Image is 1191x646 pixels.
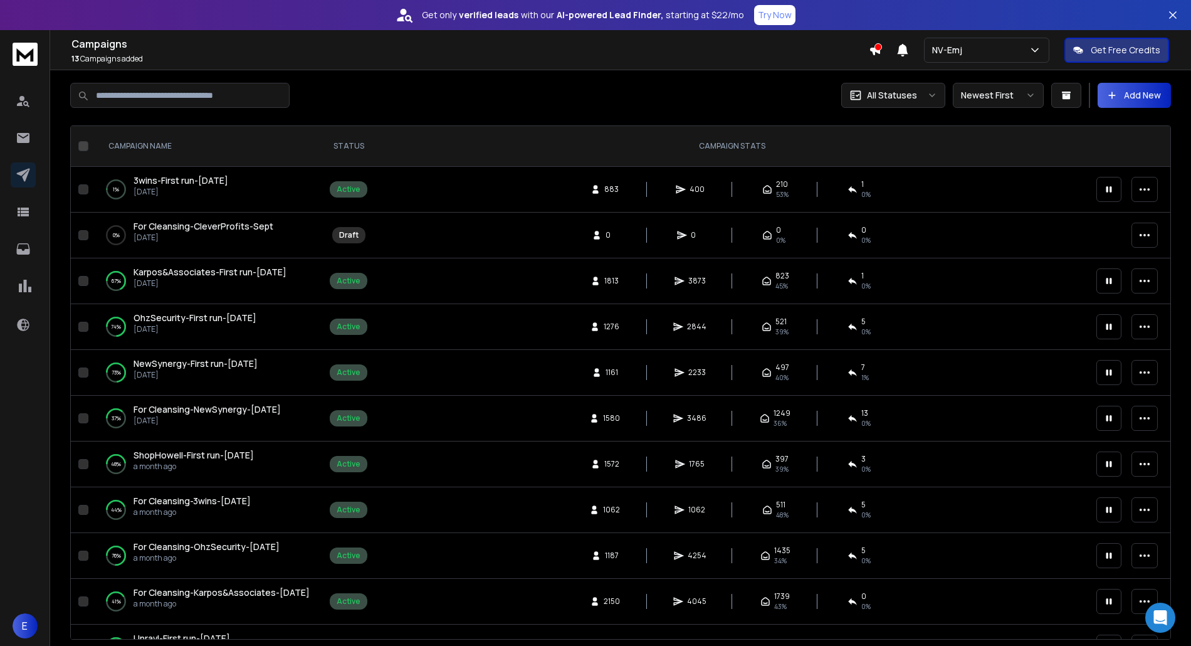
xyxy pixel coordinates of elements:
[71,53,79,64] span: 13
[93,487,322,533] td: 44%For Cleansing-3wins-[DATE]a month ago
[775,327,789,337] span: 39 %
[861,464,871,474] span: 0 %
[134,312,256,324] a: OhzSecurity-First run-[DATE]
[861,454,866,464] span: 3
[861,408,868,418] span: 13
[337,322,360,332] div: Active
[688,276,706,286] span: 3873
[861,556,871,566] span: 0 %
[134,357,258,369] span: NewSynergy-First run-[DATE]
[776,189,789,199] span: 53 %
[337,596,360,606] div: Active
[134,462,254,472] p: a month ago
[775,464,789,474] span: 39 %
[604,184,619,194] span: 883
[134,541,280,553] span: For Cleansing-OhzSecurity-[DATE]
[134,586,310,598] span: For Cleansing-Karpos&Associates-[DATE]
[134,174,228,186] span: 3wins-First run-[DATE]
[690,184,705,194] span: 400
[758,9,792,21] p: Try Now
[134,312,256,324] span: OhzSecurity-First run-[DATE]
[375,126,1089,167] th: CAMPAIGN STATS
[112,595,121,608] p: 41 %
[112,412,121,425] p: 37 %
[687,596,706,606] span: 4045
[134,632,230,645] a: Unravl-First run-[DATE]
[134,599,310,609] p: a month ago
[113,229,120,241] p: 0 %
[111,320,121,333] p: 74 %
[337,551,360,561] div: Active
[861,189,871,199] span: 0 %
[134,370,258,380] p: [DATE]
[134,220,273,232] span: For Cleansing-CleverProfits-Sept
[774,546,790,556] span: 1435
[861,235,871,245] span: 0%
[604,276,619,286] span: 1813
[775,271,789,281] span: 823
[606,230,618,240] span: 0
[691,230,703,240] span: 0
[861,418,871,428] span: 0 %
[774,408,790,418] span: 1249
[134,220,273,233] a: For Cleansing-CleverProfits-Sept
[776,500,785,510] span: 511
[337,459,360,469] div: Active
[776,225,781,235] span: 0
[13,613,38,638] button: E
[603,413,620,423] span: 1580
[776,510,789,520] span: 48 %
[1091,44,1160,56] p: Get Free Credits
[861,225,866,235] span: 0
[322,126,375,167] th: STATUS
[134,233,273,243] p: [DATE]
[861,601,871,612] span: 0 %
[134,278,286,289] p: [DATE]
[134,507,251,517] p: a month ago
[71,54,869,64] p: Campaigns added
[71,36,869,51] h1: Campaigns
[93,167,322,213] td: 1%3wins-First run-[DATE][DATE]
[134,541,280,553] a: For Cleansing-OhzSecurity-[DATE]
[861,179,864,189] span: 1
[113,183,119,196] p: 1 %
[688,368,706,378] span: 2233
[861,500,866,510] span: 5
[93,442,322,487] td: 48%ShopHowell-First run-[DATE]a month ago
[776,235,785,245] span: 0%
[134,416,281,426] p: [DATE]
[557,9,663,21] strong: AI-powered Lead Finder,
[1145,603,1175,633] div: Open Intercom Messenger
[134,266,286,278] a: Karpos&Associates-First run-[DATE]
[861,591,866,601] span: 0
[93,533,322,579] td: 76%For Cleansing-OhzSecurity-[DATE]a month ago
[337,184,360,194] div: Active
[604,459,619,469] span: 1572
[861,363,865,373] span: 7
[861,546,866,556] span: 5
[337,276,360,286] div: Active
[111,458,121,470] p: 48 %
[776,179,788,189] span: 210
[861,510,871,520] span: 0 %
[861,327,871,337] span: 0 %
[134,324,256,334] p: [DATE]
[605,551,619,561] span: 1187
[774,591,790,601] span: 1739
[93,396,322,442] td: 37%For Cleansing-NewSynergy-[DATE][DATE]
[134,403,281,415] span: For Cleansing-NewSynergy-[DATE]
[93,126,322,167] th: CAMPAIGN NAME
[689,459,705,469] span: 1765
[93,579,322,625] td: 41%For Cleansing-Karpos&Associates-[DATE]a month ago
[134,449,254,461] span: ShopHowell-First run-[DATE]
[422,9,744,21] p: Get only with our starting at $22/mo
[93,258,322,304] td: 67%Karpos&Associates-First run-[DATE][DATE]
[861,317,866,327] span: 5
[459,9,518,21] strong: verified leads
[604,596,620,606] span: 2150
[337,413,360,423] div: Active
[134,586,310,599] a: For Cleansing-Karpos&Associates-[DATE]
[134,495,251,507] span: For Cleansing-3wins-[DATE]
